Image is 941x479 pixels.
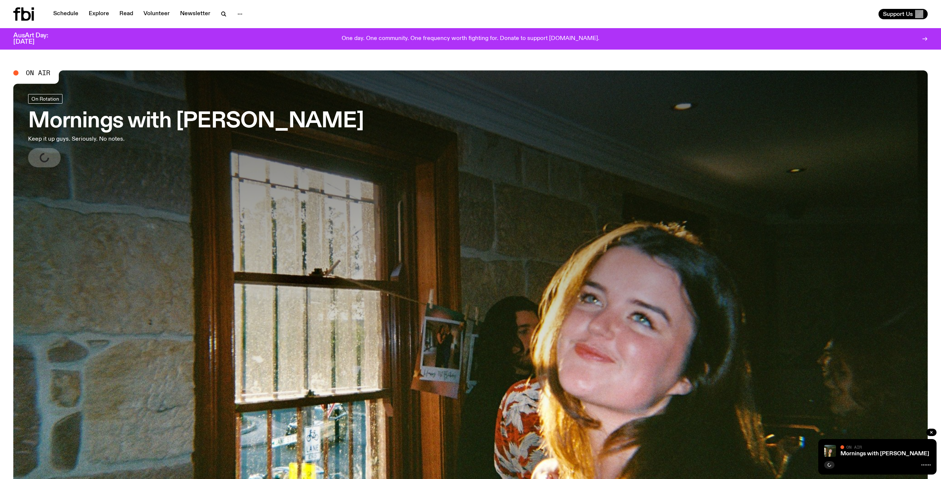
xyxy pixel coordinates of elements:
[176,9,215,19] a: Newsletter
[883,11,913,17] span: Support Us
[28,135,217,144] p: Keep it up guys. Seriously. No notes.
[115,9,138,19] a: Read
[840,451,929,457] a: Mornings with [PERSON_NAME]
[49,9,83,19] a: Schedule
[28,94,62,104] a: On Rotation
[879,9,928,19] button: Support Us
[139,9,174,19] a: Volunteer
[26,70,50,76] span: On Air
[84,9,114,19] a: Explore
[342,36,599,42] p: One day. One community. One frequency worth fighting for. Donate to support [DOMAIN_NAME].
[824,445,836,457] img: Freya smiles coyly as she poses for the image.
[28,111,364,132] h3: Mornings with [PERSON_NAME]
[846,445,862,449] span: On Air
[31,96,59,101] span: On Rotation
[13,33,61,45] h3: AusArt Day: [DATE]
[28,94,364,167] a: Mornings with [PERSON_NAME]Keep it up guys. Seriously. No notes.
